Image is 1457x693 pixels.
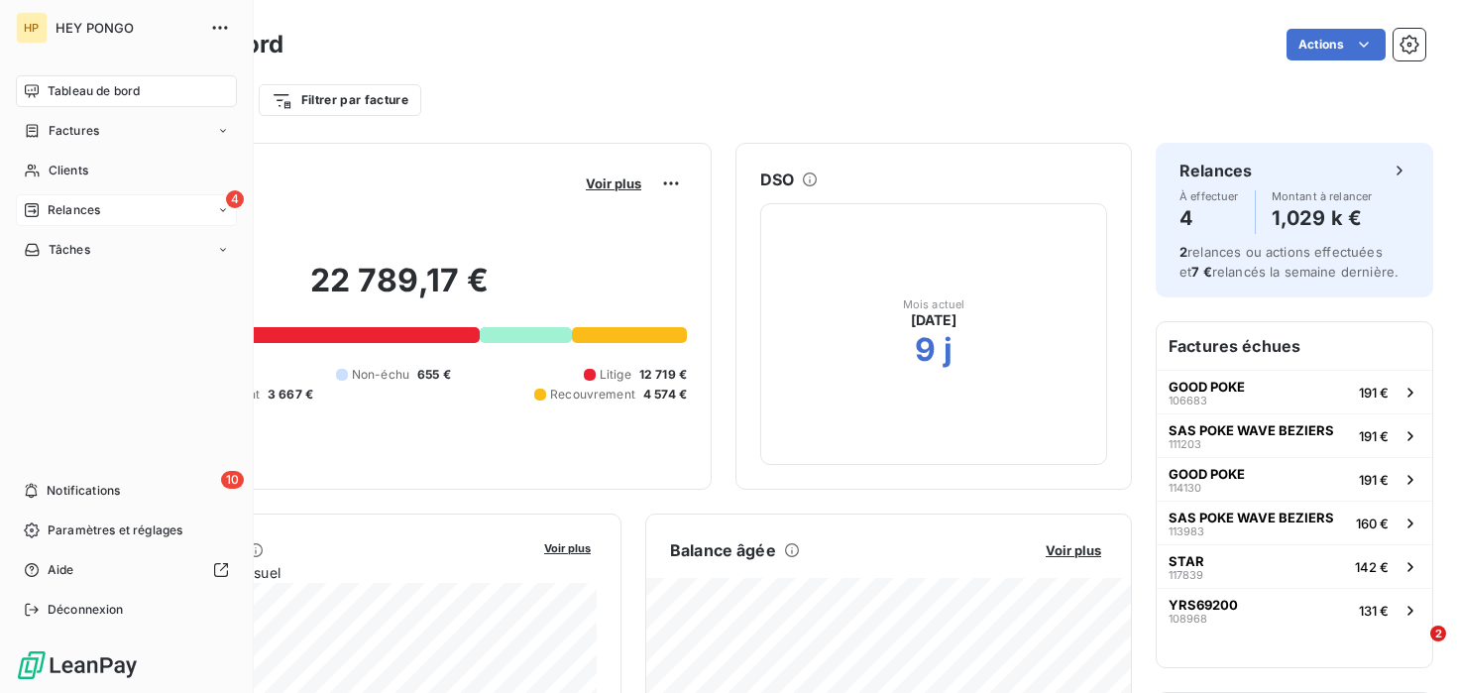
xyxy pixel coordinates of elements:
[1169,466,1245,482] span: GOOD POKE
[1430,626,1446,641] span: 2
[1169,569,1203,581] span: 117839
[1359,428,1389,444] span: 191 €
[600,366,631,384] span: Litige
[1287,29,1386,60] button: Actions
[915,330,936,370] h2: 9
[1179,202,1239,234] h4: 4
[112,261,687,320] h2: 22 789,17 €
[1272,202,1373,234] h4: 1,029 k €
[48,601,124,619] span: Déconnexion
[639,366,687,384] span: 12 719 €
[56,20,198,36] span: HEY PONGO
[1179,190,1239,202] span: À effectuer
[16,649,139,681] img: Logo LeanPay
[1157,544,1432,588] button: STAR117839142 €
[1390,626,1437,673] iframe: Intercom live chat
[1169,613,1207,625] span: 108968
[1169,525,1204,537] span: 113983
[1040,541,1107,559] button: Voir plus
[226,190,244,208] span: 4
[1157,501,1432,544] button: SAS POKE WAVE BEZIERS113983160 €
[1272,190,1373,202] span: Montant à relancer
[670,538,776,562] h6: Balance âgée
[47,482,120,500] span: Notifications
[1179,244,1399,280] span: relances ou actions effectuées et relancés la semaine dernière.
[48,201,100,219] span: Relances
[16,554,237,586] a: Aide
[352,366,409,384] span: Non-échu
[1157,370,1432,413] button: GOOD POKE106683191 €
[1179,159,1252,182] h6: Relances
[544,541,591,555] span: Voir plus
[1157,413,1432,457] button: SAS POKE WAVE BEZIERS111203191 €
[417,366,451,384] span: 655 €
[944,330,953,370] h2: j
[903,298,965,310] span: Mois actuel
[1359,385,1389,401] span: 191 €
[1169,422,1334,438] span: SAS POKE WAVE BEZIERS
[1169,379,1245,395] span: GOOD POKE
[112,562,530,583] span: Chiffre d'affaires mensuel
[1359,472,1389,488] span: 191 €
[48,521,182,539] span: Paramètres et réglages
[49,122,99,140] span: Factures
[1191,264,1211,280] span: 7 €
[268,386,313,404] span: 3 667 €
[911,310,957,330] span: [DATE]
[221,471,244,489] span: 10
[1359,603,1389,619] span: 131 €
[48,82,140,100] span: Tableau de bord
[643,386,687,404] span: 4 574 €
[1356,516,1389,531] span: 160 €
[550,386,635,404] span: Recouvrement
[1157,588,1432,632] button: YRS69200108968131 €
[259,84,421,116] button: Filtrer par facture
[586,175,641,191] span: Voir plus
[580,174,647,192] button: Voir plus
[1046,542,1101,558] span: Voir plus
[49,241,90,259] span: Tâches
[16,12,48,44] div: HP
[1355,559,1389,575] span: 142 €
[1169,597,1238,613] span: YRS69200
[1169,553,1204,569] span: STAR
[1169,438,1201,450] span: 111203
[1157,457,1432,501] button: GOOD POKE114130191 €
[1157,322,1432,370] h6: Factures échues
[1169,482,1201,494] span: 114130
[1169,395,1207,406] span: 106683
[760,168,794,191] h6: DSO
[1179,244,1187,260] span: 2
[1169,510,1334,525] span: SAS POKE WAVE BEZIERS
[538,538,597,556] button: Voir plus
[48,561,74,579] span: Aide
[49,162,88,179] span: Clients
